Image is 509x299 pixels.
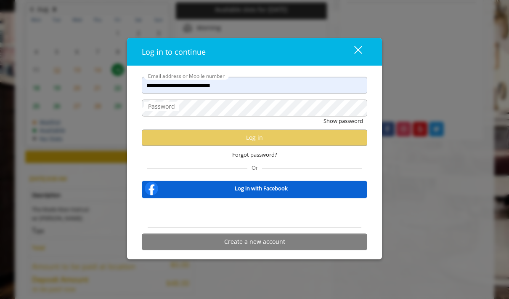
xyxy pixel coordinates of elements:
span: Forgot password? [232,150,277,159]
input: Email address or Mobile number [142,77,367,94]
label: Password [144,102,179,111]
label: Email address or Mobile number [144,72,229,80]
button: Log in [142,129,367,146]
button: Show password [323,117,363,125]
div: close dialog [345,45,361,58]
iframe: Sign in with Google Button [212,203,297,222]
span: Log in to continue [142,47,206,57]
button: Create a new account [142,233,367,250]
b: Log in with Facebook [235,184,288,193]
span: Or [247,163,262,171]
button: close dialog [339,43,367,60]
input: Password [142,100,367,117]
img: facebook-logo [143,180,160,197]
div: Sign in with Google. Opens in new tab [216,203,293,222]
